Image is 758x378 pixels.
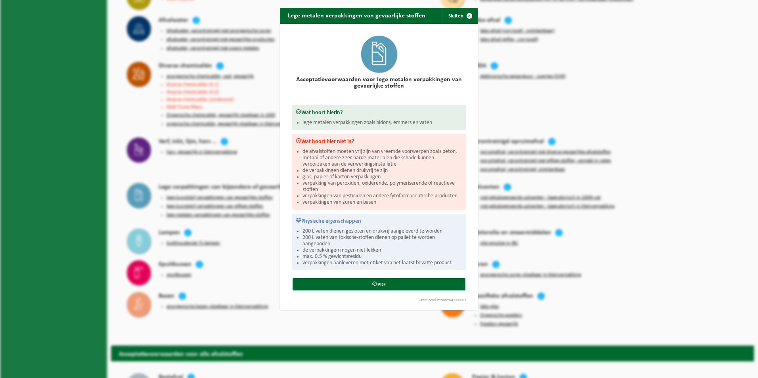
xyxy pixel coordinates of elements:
[302,193,462,199] li: verpakkingen van pesticiden en andere fytofarmaceutische producten
[292,76,466,89] h2: Acceptatievoorwaarden voor lege metalen verpakkingen van gevaarlijke stoffen
[302,228,462,235] li: 200 L vaten dienen gesloten en drukvrij aangeleverd te worden
[302,120,462,126] li: lege metalen verpakkingen zoals bidons, emmers en vaten
[302,247,462,254] li: de verpakkingen mogen niet lekken
[302,260,462,266] li: verpakkingen aanleveren met etiket van het laatst bevatte product
[302,235,462,247] li: 200 L vaten van toxische-stoffen dienen op pallet te worden aangeboden
[293,278,465,290] a: PDF
[302,168,462,174] li: de verpakkingen dienen drukvrij te zijn
[296,218,462,224] h3: Physische eigenschappen
[280,8,433,23] h2: Lege metalen verpakkingen van gevaarlijke stoffen
[442,8,477,24] button: Sluiten
[302,254,462,260] li: max. 0,5 % gewichtsresidu
[302,180,462,193] li: verpakking van peroxiden, oxiderende, polymeriserende of reactieve stoffen
[296,138,462,145] h3: Wat hoort hier niet in?
[288,298,470,302] div: Onze productcode:04-000083
[302,199,462,206] li: verpakkingen van zuren en basen
[302,149,462,168] li: de afvalstoffen moeten vrij zijn van vreemde voorwerpen zoals beton, metaal of andere zeer harde ...
[302,174,462,180] li: glas, papier of karton verpakkingen
[296,109,462,116] h3: Wat hoort hierin?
